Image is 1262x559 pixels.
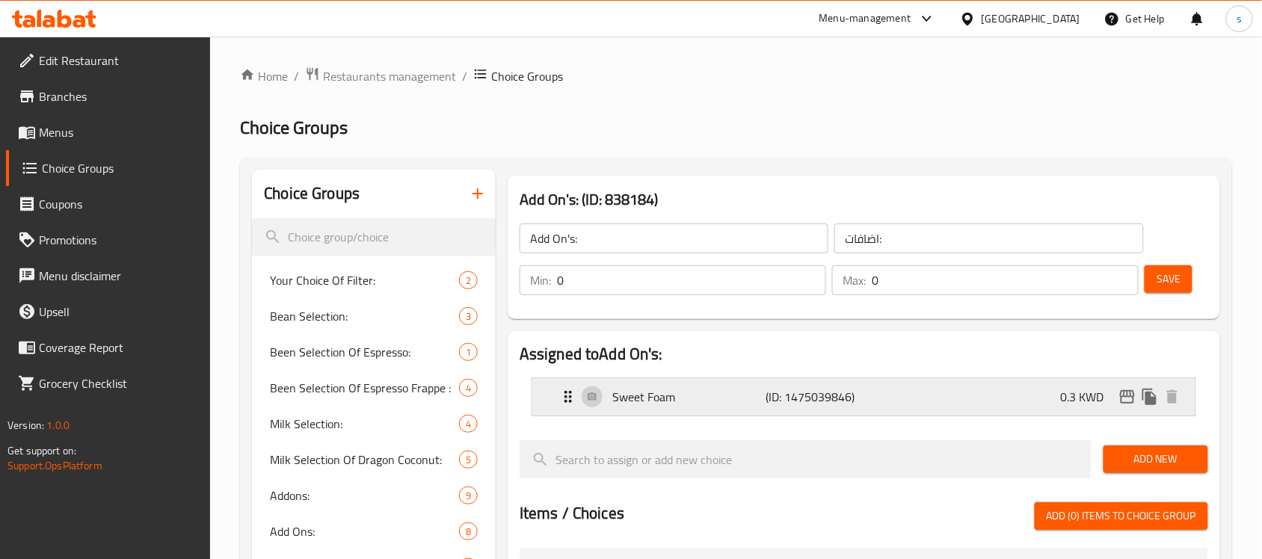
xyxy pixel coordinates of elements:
div: Bean Selection:3 [252,298,496,334]
div: Addons:9 [252,478,496,513]
a: Home [240,67,288,85]
a: Coverage Report [6,330,211,365]
div: Expand [532,378,1195,416]
span: Coverage Report [39,339,199,356]
div: [GEOGRAPHIC_DATA] [982,10,1080,27]
div: Menu-management [819,10,911,28]
span: Bean Selection: [270,307,459,325]
a: Coupons [6,186,211,222]
div: Your Choice Of Filter:2 [252,262,496,298]
li: / [294,67,299,85]
a: Edit Restaurant [6,43,211,78]
span: s [1237,10,1242,27]
span: 9 [460,489,477,503]
span: Your Choice Of Filter: [270,271,459,289]
p: Max: [843,271,866,289]
button: duplicate [1139,386,1161,408]
span: 2 [460,274,477,288]
span: Menus [39,123,199,141]
button: Save [1145,265,1192,293]
button: Add (0) items to choice group [1035,502,1208,530]
li: Expand [520,371,1208,422]
button: edit [1116,386,1139,408]
a: Menus [6,114,211,150]
span: Been Selection Of Espresso: [270,343,459,361]
span: 4 [460,381,477,395]
span: 1 [460,345,477,359]
a: Menu disclaimer [6,258,211,294]
a: Restaurants management [305,67,456,86]
span: Choice Groups [491,67,563,85]
a: Support.OpsPlatform [7,456,102,475]
div: Milk Selection:4 [252,406,496,442]
div: Choices [459,271,478,289]
span: 8 [460,525,477,539]
li: / [462,67,467,85]
span: Choice Groups [42,159,199,177]
span: Add Ons: [270,522,459,540]
span: 4 [460,417,477,431]
p: Sweet Foam [612,388,766,406]
h2: Assigned to Add On's: [520,343,1208,365]
div: Choices [459,343,478,361]
p: (ID: 1475039846) [766,388,868,406]
span: Add New [1115,450,1196,469]
span: Choice Groups [240,111,348,144]
div: Add Ons:8 [252,513,496,549]
a: Branches [6,78,211,114]
h2: Choice Groups [264,182,360,205]
span: Save [1157,270,1181,288]
span: Promotions [39,231,199,249]
span: Edit Restaurant [39,52,199,70]
span: Upsell [39,303,199,321]
input: search [252,218,496,256]
span: Version: [7,416,44,435]
h2: Items / Choices [520,502,624,525]
span: Menu disclaimer [39,267,199,285]
nav: breadcrumb [240,67,1232,86]
p: Min: [530,271,551,289]
a: Upsell [6,294,211,330]
span: Coupons [39,195,199,213]
p: 0.3 KWD [1061,388,1116,406]
span: 3 [460,309,477,324]
div: Choices [459,487,478,504]
button: delete [1161,386,1183,408]
div: Choices [459,307,478,325]
span: Milk Selection: [270,415,459,433]
a: Choice Groups [6,150,211,186]
span: Milk Selection Of Dragon Coconut: [270,451,459,469]
span: Been Selection Of Espresso Frappe : [270,379,459,397]
div: Choices [459,415,478,433]
span: 5 [460,453,477,467]
span: Grocery Checklist [39,374,199,392]
div: Milk Selection Of Dragon Coconut:5 [252,442,496,478]
span: Addons: [270,487,459,504]
span: Get support on: [7,441,76,460]
div: Been Selection Of Espresso:1 [252,334,496,370]
div: Been Selection Of Espresso Frappe :4 [252,370,496,406]
h3: Add On's: (ID: 838184) [520,188,1208,211]
span: Branches [39,87,199,105]
button: Add New [1104,445,1208,473]
a: Promotions [6,222,211,258]
span: Restaurants management [323,67,456,85]
input: search [520,440,1092,478]
span: 1.0.0 [46,416,70,435]
a: Grocery Checklist [6,365,211,401]
div: Choices [459,522,478,540]
span: Add (0) items to choice group [1047,507,1196,525]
